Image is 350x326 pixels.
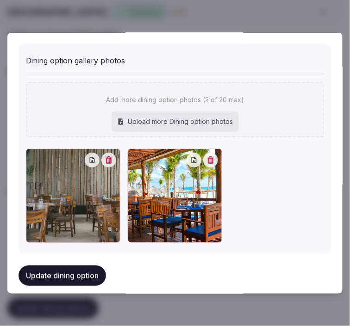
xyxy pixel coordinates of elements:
div: hotel_nyx_cancun_deck.jpg [128,148,222,243]
div: hotel-nyx-cancun-bellavista.jpg [26,148,120,243]
button: Update dining option [19,266,106,286]
div: Dining option gallery photos [26,51,324,66]
p: Add more dining option photos (2 of 20 max) [106,95,244,105]
div: Upload more Dining option photos [112,111,239,132]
